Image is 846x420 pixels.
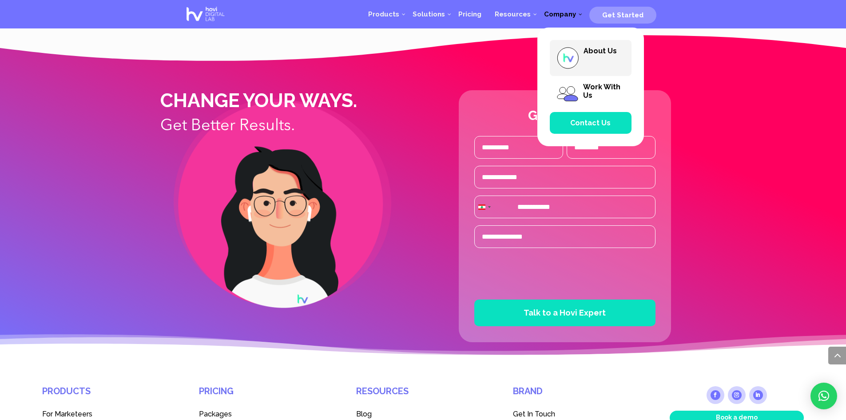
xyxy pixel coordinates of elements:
[452,1,488,28] a: Pricing
[602,11,643,19] span: Get Started
[550,40,632,76] a: About Us
[474,300,655,326] button: Talk to a Hovi Expert
[550,112,632,134] a: Contact Us
[199,410,232,418] span: Packages
[160,122,402,131] p: Get Better Results.
[583,83,620,100] span: Work With Us
[524,308,606,317] span: Talk to a Hovi Expert
[42,386,176,405] h4: Products
[707,386,724,404] a: Follow on Facebook
[550,76,632,112] a: Work With Us
[199,386,333,405] h4: Pricing
[474,108,655,127] h3: Get Started
[356,386,490,405] h4: Resources
[570,119,611,127] span: Contact Us
[174,99,391,308] img: sales - Hovi digital lab
[160,90,402,116] h2: Change your ways.
[537,1,583,28] a: Company
[474,255,609,290] iframe: reCAPTCHA
[361,1,406,28] a: Products
[475,196,493,218] button: Selected country
[749,386,767,404] a: Follow on LinkedIn
[495,10,531,18] span: Resources
[413,10,445,18] span: Solutions
[513,386,647,405] h4: Brand
[728,386,746,404] a: Follow on Instagram
[544,10,576,18] span: Company
[368,10,399,18] span: Products
[513,410,555,418] span: Get In Touch
[356,410,372,418] span: Blog
[589,8,656,21] a: Get Started
[42,410,92,418] span: For Marketeers
[488,1,537,28] a: Resources
[584,47,617,55] span: About Us
[406,1,452,28] a: Solutions
[458,10,481,18] span: Pricing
